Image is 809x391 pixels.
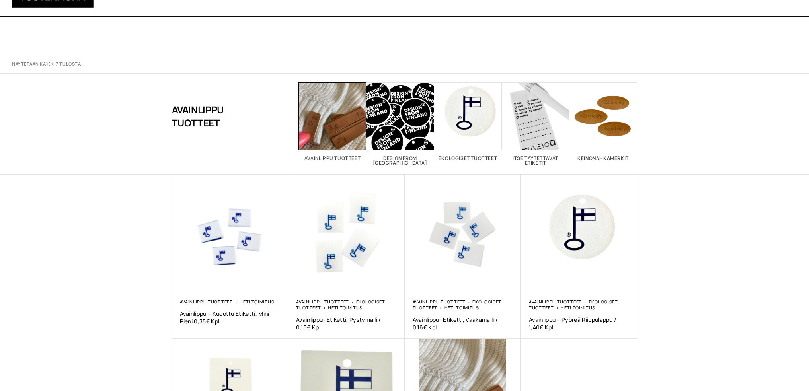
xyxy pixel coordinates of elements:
[328,305,363,311] a: Heti toimitus
[413,316,513,331] a: Avainlippu -Etiketti, Vaakamalli / 0,16€ Kpl
[561,305,595,311] a: Heti toimitus
[529,316,630,331] a: Avainlippu – Pyöreä Riippulappu / 1,40€ Kpl
[366,82,434,165] a: Visit product category Design From Finland
[502,156,569,165] h2: Itse täytettävät etiketit
[12,61,81,67] p: Näytetään kaikki 7 tulosta
[413,299,502,311] a: Ekologiset tuotteet
[434,82,502,161] a: Visit product category Ekologiset tuotteet
[413,299,466,305] a: Avainlippu tuotteet
[529,299,582,305] a: Avainlippu tuotteet
[240,299,274,305] a: Heti toimitus
[434,156,502,161] h2: Ekologiset tuotteet
[444,305,479,311] a: Heti toimitus
[296,316,397,331] a: Avainlippu -etiketti, pystymalli / 0,16€ Kpl
[296,299,385,311] a: Ekologiset tuotteet
[299,82,366,161] a: Visit product category Avainlippu tuotteet
[172,82,259,150] h1: Avainlippu tuotteet
[296,299,349,305] a: Avainlippu tuotteet
[529,299,618,311] a: Ekologiset tuotteet
[502,82,569,165] a: Visit product category Itse täytettävät etiketit
[569,156,637,161] h2: Keinonahkamerkit
[569,82,637,161] a: Visit product category Keinonahkamerkit
[299,156,366,161] h2: Avainlippu tuotteet
[180,310,281,325] a: Avainlippu – kudottu etiketti, mini pieni 0,35€ kpl
[180,299,233,305] a: Avainlippu tuotteet
[366,156,434,165] h2: Design From [GEOGRAPHIC_DATA]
